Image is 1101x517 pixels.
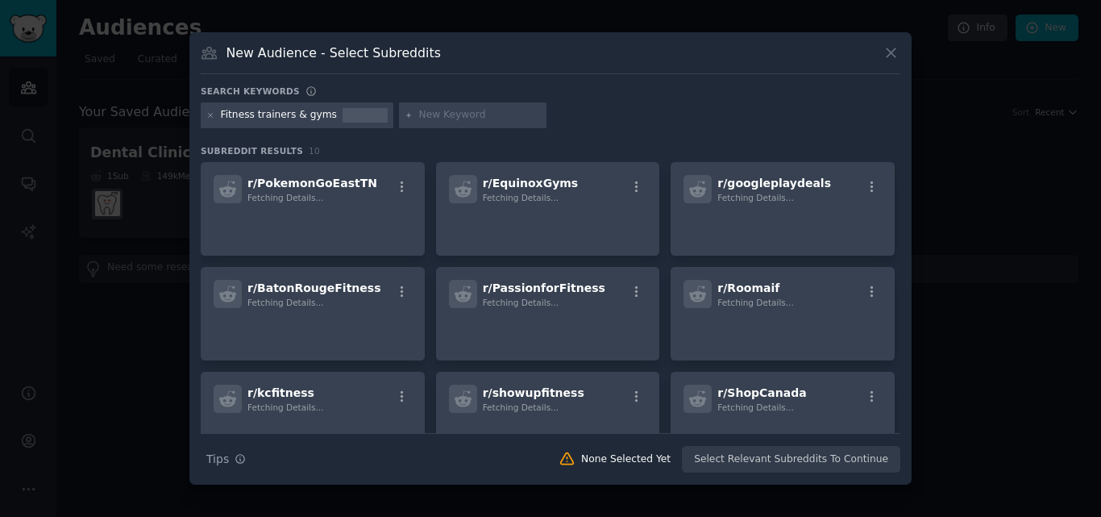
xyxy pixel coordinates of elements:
input: New Keyword [418,108,541,123]
span: r/ EquinoxGyms [483,177,579,190]
div: None Selected Yet [581,452,671,467]
span: Fetching Details... [247,402,323,412]
span: Fetching Details... [717,402,793,412]
span: 10 [309,146,320,156]
span: r/ kcfitness [247,386,314,399]
span: Fetching Details... [717,298,793,307]
span: r/ PassionforFitness [483,281,605,294]
span: r/ showupfitness [483,386,584,399]
span: Fetching Details... [717,193,793,202]
span: r/ Roomaif [717,281,779,294]
span: r/ PokemonGoEastTN [247,177,377,190]
span: Fetching Details... [483,298,559,307]
span: r/ ShopCanada [717,386,806,399]
span: r/ BatonRougeFitness [247,281,381,294]
span: Fetching Details... [483,193,559,202]
button: Tips [201,445,251,473]
div: Fitness trainers & gyms [221,108,337,123]
h3: Search keywords [201,85,300,97]
h3: New Audience - Select Subreddits [226,44,441,61]
span: Tips [206,451,229,468]
span: Subreddit Results [201,145,303,156]
span: r/ googleplaydeals [717,177,831,190]
span: Fetching Details... [247,298,323,307]
span: Fetching Details... [247,193,323,202]
span: Fetching Details... [483,402,559,412]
